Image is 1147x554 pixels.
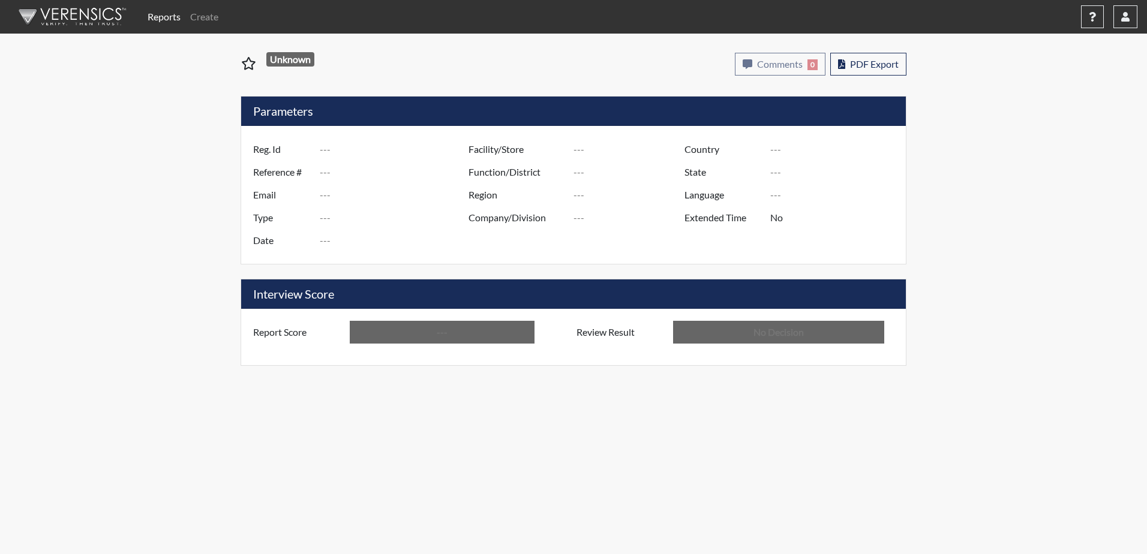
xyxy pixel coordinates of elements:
[244,229,320,252] label: Date
[266,52,315,67] span: Unknown
[244,321,350,344] label: Report Score
[320,206,472,229] input: ---
[807,59,818,70] span: 0
[244,161,320,183] label: Reference #
[143,5,185,29] a: Reports
[460,161,573,183] label: Function/District
[673,321,884,344] input: No Decision
[675,138,770,161] label: Country
[568,321,673,344] label: Review Result
[350,321,535,344] input: ---
[320,183,472,206] input: ---
[770,183,903,206] input: ---
[460,183,573,206] label: Region
[460,206,573,229] label: Company/Division
[320,161,472,183] input: ---
[735,53,825,76] button: Comments0
[757,58,803,70] span: Comments
[573,138,687,161] input: ---
[573,161,687,183] input: ---
[675,206,770,229] label: Extended Time
[320,138,472,161] input: ---
[770,206,903,229] input: ---
[573,183,687,206] input: ---
[244,138,320,161] label: Reg. Id
[460,138,573,161] label: Facility/Store
[770,138,903,161] input: ---
[241,97,906,126] h5: Parameters
[244,183,320,206] label: Email
[675,183,770,206] label: Language
[850,58,899,70] span: PDF Export
[320,229,472,252] input: ---
[770,161,903,183] input: ---
[241,279,906,309] h5: Interview Score
[244,206,320,229] label: Type
[830,53,906,76] button: PDF Export
[185,5,223,29] a: Create
[573,206,687,229] input: ---
[675,161,770,183] label: State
